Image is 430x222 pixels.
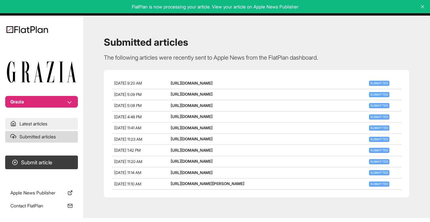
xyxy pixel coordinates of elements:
[5,187,78,199] a: Apple News Publisher
[368,170,391,175] a: Submitted
[6,26,48,33] img: Logo
[114,181,141,186] span: [DATE] 11:10 AM
[171,136,213,141] a: [URL][DOMAIN_NAME]
[171,181,244,186] a: [URL][DOMAIN_NAME][PERSON_NAME]
[114,81,142,86] span: [DATE] 9:20 AM
[114,159,142,164] span: [DATE] 11:20 AM
[5,156,78,169] button: Submit article
[171,148,213,153] a: [URL][DOMAIN_NAME]
[114,137,142,142] span: [DATE] 11:23 AM
[368,103,391,108] a: Submitted
[171,114,213,119] a: [URL][DOMAIN_NAME]
[369,159,389,164] span: Submitted
[369,137,389,142] span: Submitted
[171,103,213,108] a: [URL][DOMAIN_NAME]
[368,147,391,152] a: Submitted
[171,81,213,86] a: [URL][DOMAIN_NAME]
[171,125,213,130] a: [URL][DOMAIN_NAME]
[368,181,391,186] a: Submitted
[114,170,141,175] span: [DATE] 11:14 AM
[368,125,391,130] a: Submitted
[104,36,409,48] h1: Submitted articles
[369,181,389,187] span: Submitted
[369,125,389,131] span: Submitted
[171,159,213,164] a: [URL][DOMAIN_NAME]
[368,114,391,119] a: Submitted
[114,103,141,108] span: [DATE] 5:08 PM
[369,148,389,153] span: Submitted
[5,200,78,212] a: Contact FlatPlan
[368,159,391,164] a: Submitted
[171,170,213,175] a: [URL][DOMAIN_NAME]
[369,92,389,97] span: Submitted
[369,103,389,108] span: Submitted
[5,4,425,10] p: FlatPlan is now processing your article. View your article on Apple News Publisher
[5,118,78,130] a: Latest articles
[114,148,141,153] span: [DATE] 1:42 PM
[368,92,391,97] a: Submitted
[114,92,141,97] span: [DATE] 5:09 PM
[5,96,78,108] button: Grazia
[368,80,391,85] a: Submitted
[5,131,78,143] a: Submitted articles
[368,136,391,141] a: Submitted
[369,170,389,175] span: Submitted
[369,81,389,86] span: Submitted
[171,92,213,97] a: [URL][DOMAIN_NAME]
[114,125,141,130] span: [DATE] 11:41 AM
[104,53,409,62] p: The following articles were recently sent to Apple News from the FlatPlan dashboard.
[369,114,389,120] span: Submitted
[114,114,141,119] span: [DATE] 4:48 PM
[6,61,77,83] img: Publication Logo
